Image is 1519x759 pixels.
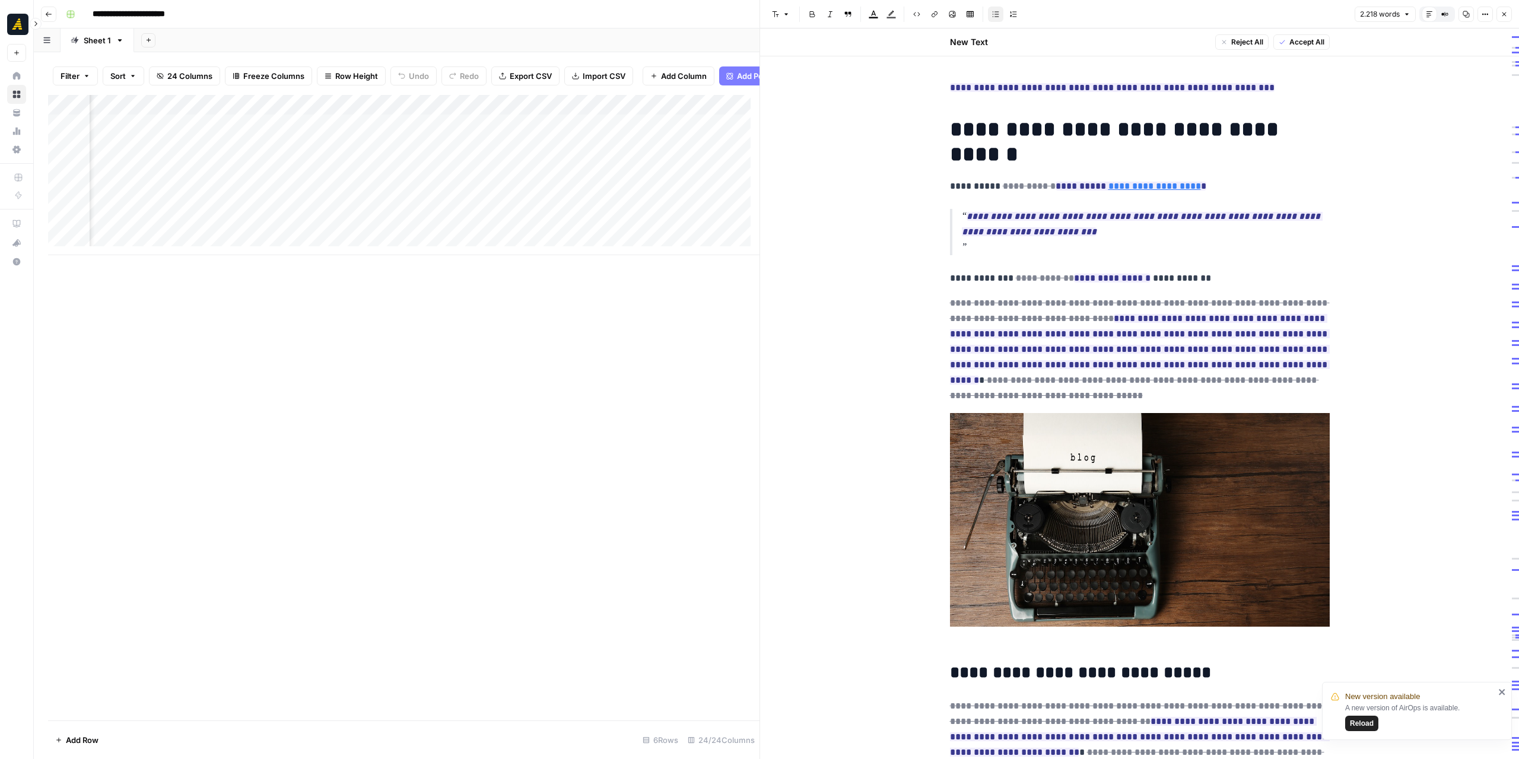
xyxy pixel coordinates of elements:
[335,70,378,82] span: Row Height
[7,14,28,35] img: Marketers in Demand Logo
[1360,9,1400,20] span: 2.218 words
[950,36,988,48] h2: New Text
[460,70,479,82] span: Redo
[1273,34,1330,50] button: Accept All
[48,731,106,750] button: Add Row
[167,70,212,82] span: 24 Columns
[84,34,111,46] div: Sheet 1
[1345,703,1495,731] div: A new version of AirOps is available.
[243,70,304,82] span: Freeze Columns
[1345,716,1378,731] button: Reload
[103,66,144,85] button: Sort
[8,234,26,252] div: What's new?
[7,252,26,271] button: Help + Support
[66,734,98,746] span: Add Row
[7,233,26,252] button: What's new?
[1289,37,1324,47] span: Accept All
[583,70,625,82] span: Import CSV
[1215,34,1269,50] button: Reject All
[1350,718,1374,729] span: Reload
[1355,7,1416,22] button: 2.218 words
[510,70,552,82] span: Export CSV
[7,103,26,122] a: Your Data
[7,214,26,233] a: AirOps Academy
[7,9,26,39] button: Workspace: Marketers in Demand
[1231,37,1263,47] span: Reject All
[564,66,633,85] button: Import CSV
[7,122,26,141] a: Usage
[638,731,683,750] div: 6 Rows
[390,66,437,85] button: Undo
[61,28,134,52] a: Sheet 1
[61,70,80,82] span: Filter
[110,70,126,82] span: Sort
[225,66,312,85] button: Freeze Columns
[441,66,487,85] button: Redo
[643,66,714,85] button: Add Column
[719,66,809,85] button: Add Power Agent
[149,66,220,85] button: 24 Columns
[661,70,707,82] span: Add Column
[317,66,386,85] button: Row Height
[491,66,560,85] button: Export CSV
[737,70,802,82] span: Add Power Agent
[7,85,26,104] a: Browse
[1498,687,1507,697] button: close
[1345,691,1420,703] span: New version available
[7,66,26,85] a: Home
[683,731,759,750] div: 24/24 Columns
[409,70,429,82] span: Undo
[53,66,98,85] button: Filter
[7,140,26,159] a: Settings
